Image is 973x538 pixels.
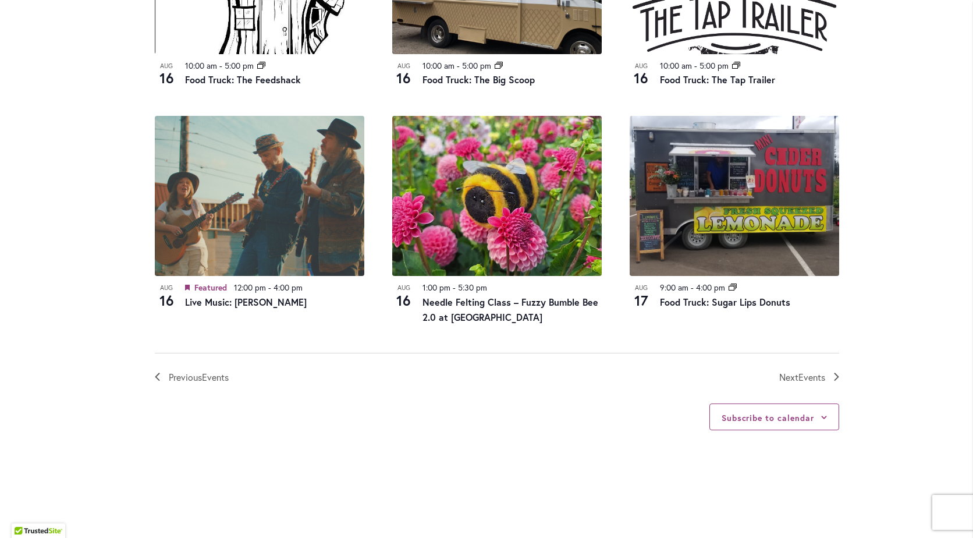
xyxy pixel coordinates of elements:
time: 5:30 pm [458,282,487,293]
span: Aug [155,283,178,293]
time: 5:00 pm [699,60,729,71]
time: 10:00 am [422,60,454,71]
span: 16 [155,68,178,88]
time: 10:00 am [185,60,217,71]
span: Aug [155,61,178,71]
span: Featured [194,282,227,293]
span: Aug [392,283,416,293]
time: 1:00 pm [422,282,450,293]
span: - [691,282,694,293]
span: Aug [392,61,416,71]
span: 17 [630,291,653,310]
button: Subscribe to calendar [722,412,814,423]
a: Food Truck: The Feedshack [185,73,301,86]
span: 16 [155,291,178,310]
a: Next Events [779,370,839,385]
time: 5:00 pm [462,60,491,71]
span: 16 [392,291,416,310]
time: 4:00 pm [696,282,725,293]
time: 5:00 pm [225,60,254,71]
span: Previous [169,370,229,385]
a: Food Truck: The Big Scoop [422,73,535,86]
iframe: Launch Accessibility Center [9,497,41,529]
span: Events [798,371,825,383]
span: 16 [392,68,416,88]
span: Aug [630,61,653,71]
em: Featured [185,281,190,295]
time: 12:00 pm [234,282,266,293]
a: Food Truck: The Tap Trailer [660,73,775,86]
span: - [268,282,271,293]
span: Next [779,370,825,385]
span: 16 [630,68,653,88]
time: 4:00 pm [274,282,303,293]
img: Food Truck: Sugar Lips Apple Cider Donuts [630,116,839,276]
a: Live Music: [PERSON_NAME] [185,296,307,308]
a: Needle Felting Class – Fuzzy Bumble Bee 2.0 at [GEOGRAPHIC_DATA] [422,296,598,323]
span: - [453,282,456,293]
img: d9e04540d3aa6b981c7f5085228e7473 [392,116,602,276]
time: 9:00 am [660,282,688,293]
img: Live Music: Mojo Holler [155,116,364,276]
time: 10:00 am [660,60,692,71]
a: Previous Events [155,370,229,385]
span: Aug [630,283,653,293]
span: - [694,60,697,71]
span: - [219,60,222,71]
span: Events [202,371,229,383]
a: Food Truck: Sugar Lips Donuts [660,296,790,308]
span: - [457,60,460,71]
